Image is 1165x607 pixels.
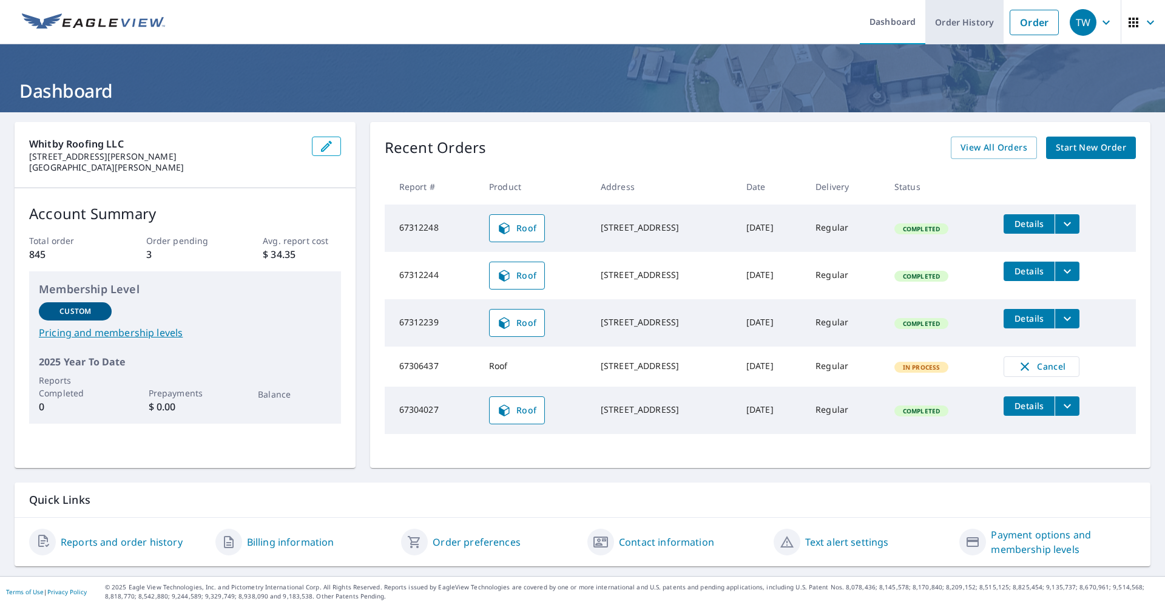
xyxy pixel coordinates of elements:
p: Custom [59,306,91,317]
span: Cancel [1016,359,1067,374]
span: Roof [497,268,537,283]
p: 845 [29,247,107,262]
span: Completed [896,407,947,415]
a: Terms of Use [6,588,44,596]
p: © 2025 Eagle View Technologies, Inc. and Pictometry International Corp. All Rights Reserved. Repo... [105,583,1159,601]
span: Completed [896,272,947,280]
td: 67312248 [385,205,479,252]
span: Roof [497,221,537,236]
span: Details [1011,313,1047,324]
button: filesDropdownBtn-67312248 [1055,214,1079,234]
td: [DATE] [737,347,806,387]
button: filesDropdownBtn-67304027 [1055,396,1079,416]
a: Order preferences [433,535,521,549]
td: [DATE] [737,252,806,299]
p: Prepayments [149,387,221,399]
p: Total order [29,234,107,247]
a: Roof [489,309,545,337]
a: Start New Order [1046,137,1136,159]
p: | [6,588,87,595]
div: [STREET_ADDRESS] [601,269,727,281]
p: Recent Orders [385,137,487,159]
td: Regular [806,252,885,299]
a: Text alert settings [805,535,889,549]
p: 0 [39,399,112,414]
span: In Process [896,363,948,371]
p: $ 0.00 [149,399,221,414]
p: Whitby Roofing LLC [29,137,302,151]
button: detailsBtn-67304027 [1004,396,1055,416]
td: 67312244 [385,252,479,299]
p: Account Summary [29,203,341,225]
a: Order [1010,10,1059,35]
div: [STREET_ADDRESS] [601,316,727,328]
p: $ 34.35 [263,247,340,262]
span: Completed [896,319,947,328]
a: Contact information [619,535,714,549]
span: View All Orders [961,140,1027,155]
th: Product [479,169,591,205]
div: [STREET_ADDRESS] [601,360,727,372]
span: Completed [896,225,947,233]
span: Details [1011,400,1047,412]
a: Privacy Policy [47,588,87,596]
td: Roof [479,347,591,387]
h1: Dashboard [15,78,1150,103]
p: [GEOGRAPHIC_DATA][PERSON_NAME] [29,162,302,173]
p: Avg. report cost [263,234,340,247]
td: 67304027 [385,387,479,434]
a: Reports and order history [61,535,183,549]
a: Roof [489,262,545,290]
a: Billing information [247,535,334,549]
th: Address [591,169,737,205]
th: Report # [385,169,479,205]
td: [DATE] [737,299,806,347]
td: Regular [806,299,885,347]
th: Status [885,169,994,205]
a: Pricing and membership levels [39,325,331,340]
p: Reports Completed [39,374,112,399]
button: Cancel [1004,356,1079,377]
p: [STREET_ADDRESS][PERSON_NAME] [29,151,302,162]
div: [STREET_ADDRESS] [601,222,727,234]
span: Roof [497,403,537,418]
a: Roof [489,214,545,242]
th: Delivery [806,169,885,205]
th: Date [737,169,806,205]
p: 3 [146,247,224,262]
td: Regular [806,205,885,252]
p: Order pending [146,234,224,247]
span: Details [1011,265,1047,277]
button: filesDropdownBtn-67312244 [1055,262,1079,281]
div: [STREET_ADDRESS] [601,404,727,416]
a: Roof [489,396,545,424]
td: Regular [806,347,885,387]
button: detailsBtn-67312244 [1004,262,1055,281]
p: Balance [258,388,331,401]
p: Membership Level [39,281,331,297]
td: 67306437 [385,347,479,387]
p: 2025 Year To Date [39,354,331,369]
a: View All Orders [951,137,1037,159]
span: Roof [497,316,537,330]
td: 67312239 [385,299,479,347]
img: EV Logo [22,13,165,32]
p: Quick Links [29,492,1136,507]
button: filesDropdownBtn-67312239 [1055,309,1079,328]
button: detailsBtn-67312239 [1004,309,1055,328]
td: [DATE] [737,387,806,434]
span: Details [1011,218,1047,229]
td: Regular [806,387,885,434]
span: Start New Order [1056,140,1126,155]
div: TW [1070,9,1096,36]
a: Payment options and membership levels [991,527,1136,557]
td: [DATE] [737,205,806,252]
button: detailsBtn-67312248 [1004,214,1055,234]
